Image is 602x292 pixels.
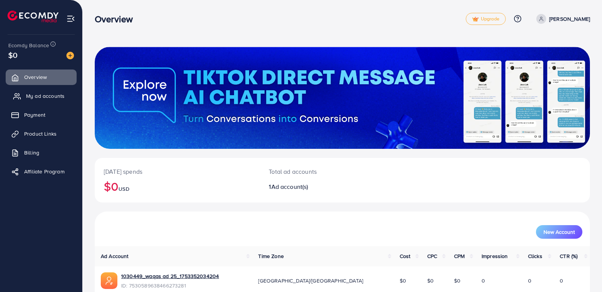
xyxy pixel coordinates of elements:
span: $0 [8,49,17,60]
span: Clicks [528,252,542,260]
img: image [66,52,74,59]
a: Overview [6,70,77,85]
span: Cost [400,252,411,260]
span: Product Links [24,130,57,138]
span: Impression [482,252,508,260]
h2: 1 [269,183,374,190]
span: Ecomdy Balance [8,42,49,49]
a: Product Links [6,126,77,141]
button: New Account [536,225,582,239]
span: Time Zone [258,252,283,260]
span: 0 [560,277,563,284]
span: Payment [24,111,45,119]
span: CPC [427,252,437,260]
a: 1030449_waqas ad 25_1753352034204 [121,272,219,280]
p: Total ad accounts [269,167,374,176]
span: My ad accounts [26,92,65,100]
h3: Overview [95,14,139,25]
a: Billing [6,145,77,160]
iframe: Chat [570,258,596,286]
span: $0 [454,277,460,284]
span: Upgrade [472,16,499,22]
img: ic-ads-acc.e4c84228.svg [101,272,117,289]
a: Affiliate Program [6,164,77,179]
span: USD [119,185,129,193]
span: CPM [454,252,465,260]
span: 0 [482,277,485,284]
a: [PERSON_NAME] [533,14,590,24]
span: $0 [400,277,406,284]
h2: $0 [104,179,251,193]
span: Overview [24,73,47,81]
span: Billing [24,149,39,156]
span: ID: 7530589638466273281 [121,282,219,289]
span: [GEOGRAPHIC_DATA]/[GEOGRAPHIC_DATA] [258,277,363,284]
img: tick [472,17,479,22]
span: CTR (%) [560,252,577,260]
p: [DATE] spends [104,167,251,176]
span: Affiliate Program [24,168,65,175]
span: Ad Account [101,252,129,260]
p: [PERSON_NAME] [549,14,590,23]
span: 0 [528,277,531,284]
a: Payment [6,107,77,122]
a: My ad accounts [6,88,77,104]
a: tickUpgrade [466,13,506,25]
img: logo [8,11,59,22]
span: New Account [543,229,575,235]
img: menu [66,14,75,23]
span: $0 [427,277,434,284]
span: Ad account(s) [271,182,308,191]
